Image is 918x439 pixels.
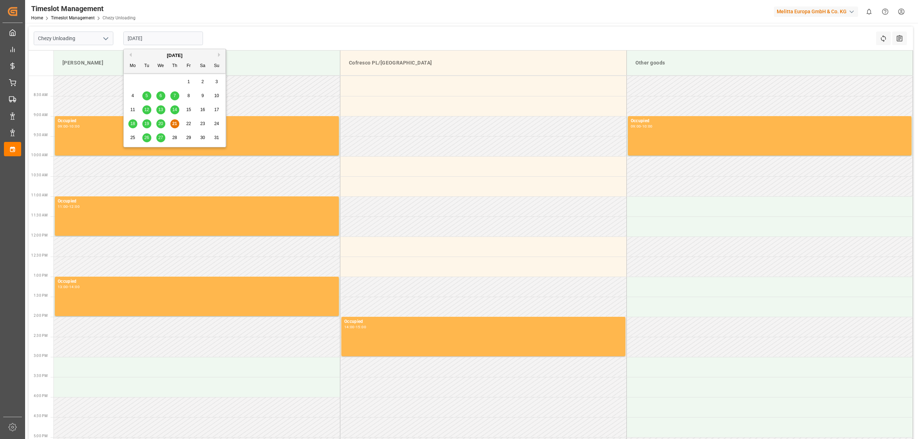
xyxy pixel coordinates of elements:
[142,133,151,142] div: Choose Tuesday, August 26th, 2025
[172,121,177,126] span: 21
[184,62,193,71] div: Fr
[186,135,191,140] span: 29
[69,285,80,288] div: 14:00
[184,119,193,128] div: Choose Friday, August 22nd, 2025
[346,56,621,70] div: Cofresco PL/[GEOGRAPHIC_DATA]
[198,77,207,86] div: Choose Saturday, August 2nd, 2025
[344,325,355,329] div: 14:00
[172,107,177,112] span: 14
[198,91,207,100] div: Choose Saturday, August 9th, 2025
[212,105,221,114] div: Choose Sunday, August 17th, 2025
[128,91,137,100] div: Choose Monday, August 4th, 2025
[31,253,48,257] span: 12:30 PM
[212,119,221,128] div: Choose Sunday, August 24th, 2025
[34,294,48,297] span: 1:30 PM
[31,193,48,197] span: 11:00 AM
[160,93,162,98] span: 6
[355,325,356,329] div: -
[344,318,623,325] div: Occupied
[188,93,190,98] span: 8
[158,121,163,126] span: 20
[184,91,193,100] div: Choose Friday, August 8th, 2025
[128,119,137,128] div: Choose Monday, August 18th, 2025
[68,205,69,208] div: -
[128,105,137,114] div: Choose Monday, August 11th, 2025
[34,273,48,277] span: 1:00 PM
[156,119,165,128] div: Choose Wednesday, August 20th, 2025
[198,105,207,114] div: Choose Saturday, August 16th, 2025
[68,125,69,128] div: -
[34,314,48,318] span: 2:00 PM
[184,133,193,142] div: Choose Friday, August 29th, 2025
[861,4,877,20] button: show 0 new notifications
[60,56,334,70] div: [PERSON_NAME]
[58,285,68,288] div: 13:00
[34,113,48,117] span: 9:00 AM
[127,53,132,57] button: Previous Month
[130,107,135,112] span: 11
[31,15,43,20] a: Home
[156,91,165,100] div: Choose Wednesday, August 6th, 2025
[128,133,137,142] div: Choose Monday, August 25th, 2025
[214,121,219,126] span: 24
[34,334,48,338] span: 2:30 PM
[158,135,163,140] span: 27
[202,93,204,98] span: 9
[202,79,204,84] span: 2
[158,107,163,112] span: 13
[69,125,80,128] div: 10:00
[170,119,179,128] div: Choose Thursday, August 21st, 2025
[34,32,113,45] input: Type to search/select
[631,125,641,128] div: 09:00
[198,62,207,71] div: Sa
[58,205,68,208] div: 11:00
[68,285,69,288] div: -
[214,93,219,98] span: 10
[184,77,193,86] div: Choose Friday, August 1st, 2025
[172,135,177,140] span: 28
[212,62,221,71] div: Su
[142,119,151,128] div: Choose Tuesday, August 19th, 2025
[34,93,48,97] span: 8:30 AM
[186,121,191,126] span: 22
[34,394,48,398] span: 4:00 PM
[200,107,205,112] span: 16
[128,62,137,71] div: Mo
[124,52,226,59] div: [DATE]
[34,434,48,438] span: 5:00 PM
[877,4,893,20] button: Help Center
[31,173,48,177] span: 10:30 AM
[58,278,336,285] div: Occupied
[34,354,48,358] span: 3:00 PM
[198,119,207,128] div: Choose Saturday, August 23rd, 2025
[142,91,151,100] div: Choose Tuesday, August 5th, 2025
[200,135,205,140] span: 30
[214,135,219,140] span: 31
[170,105,179,114] div: Choose Thursday, August 14th, 2025
[186,107,191,112] span: 15
[774,6,858,17] div: Melitta Europa GmbH & Co. KG
[198,133,207,142] div: Choose Saturday, August 30th, 2025
[100,33,111,44] button: open menu
[142,105,151,114] div: Choose Tuesday, August 12th, 2025
[144,135,149,140] span: 26
[51,15,95,20] a: Timeslot Management
[132,93,134,98] span: 4
[188,79,190,84] span: 1
[31,213,48,217] span: 11:30 AM
[184,105,193,114] div: Choose Friday, August 15th, 2025
[631,118,909,125] div: Occupied
[214,107,219,112] span: 17
[156,133,165,142] div: Choose Wednesday, August 27th, 2025
[146,93,148,98] span: 5
[130,135,135,140] span: 25
[126,75,224,145] div: month 2025-08
[144,121,149,126] span: 19
[356,325,366,329] div: 15:00
[34,133,48,137] span: 9:30 AM
[633,56,907,70] div: Other goods
[34,374,48,378] span: 3:30 PM
[170,91,179,100] div: Choose Thursday, August 7th, 2025
[31,3,136,14] div: Timeslot Management
[774,5,861,18] button: Melitta Europa GmbH & Co. KG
